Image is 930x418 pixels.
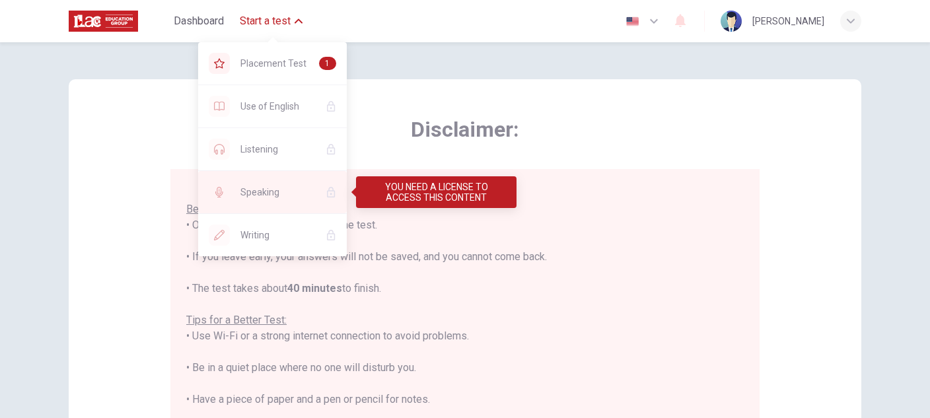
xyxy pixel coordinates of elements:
span: Dashboard [174,13,224,29]
button: Start a test [234,9,308,33]
div: 1 [319,57,336,70]
div: YOU NEED A LICENSE TO ACCESS THIS CONTENT [356,176,517,208]
u: Before You Start the Test: [186,203,304,215]
u: Tips for a Better Test: [186,314,287,326]
div: YOU NEED A LICENSE TO ACCESS THIS CONTENT [198,171,347,213]
span: Writing [240,227,315,243]
span: Placement Test [240,55,308,71]
span: Use of English [240,98,315,114]
span: Disclaimer: [170,116,760,143]
span: Listening [240,141,315,157]
b: 40 minutes [287,282,342,295]
div: Placement Test1 [198,42,347,85]
span: Start a test [240,13,291,29]
img: ILAC logo [69,8,138,34]
div: YOU NEED A LICENSE TO ACCESS THIS CONTENT [198,128,347,170]
div: [PERSON_NAME] [752,13,824,29]
img: en [624,17,641,26]
button: Dashboard [168,9,229,33]
span: Speaking [240,184,315,200]
div: YOU NEED A LICENSE TO ACCESS THIS CONTENT [198,85,347,127]
a: ILAC logo [69,8,168,34]
div: YOU NEED A LICENSE TO ACCESS THIS CONTENT [198,214,347,256]
img: Profile picture [721,11,742,32]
